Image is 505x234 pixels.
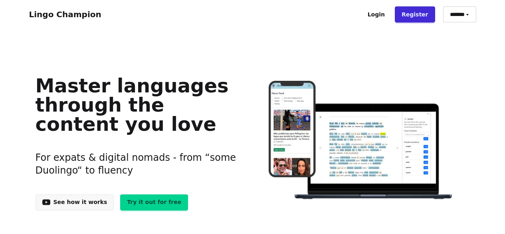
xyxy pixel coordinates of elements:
a: See how it works [36,194,114,210]
a: Lingo Champion [29,10,101,19]
a: Try it out for free [120,194,188,210]
a: Login [361,6,392,22]
a: Register [395,6,435,22]
h3: For expats & digital nomads - from “some Duolingo“ to fluency [36,142,240,186]
h1: Master languages through the content you love [36,76,240,134]
img: Learn languages online [253,81,469,200]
